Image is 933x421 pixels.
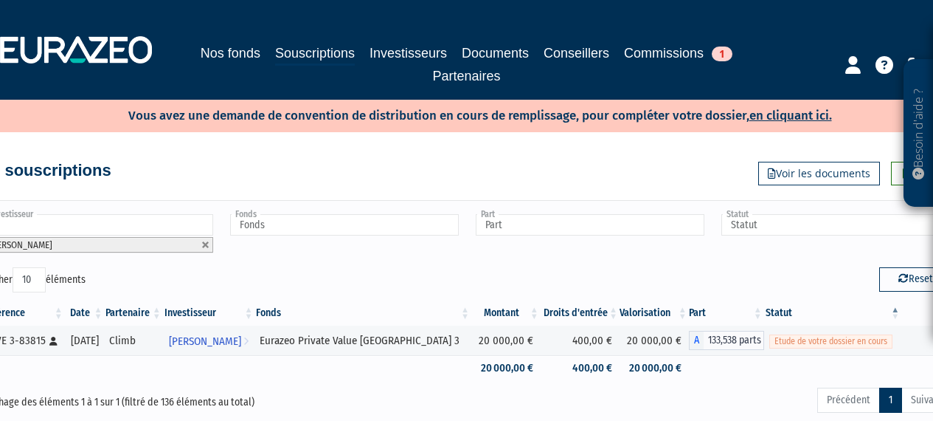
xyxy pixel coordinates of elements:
th: Part: activer pour trier la colonne par ordre croissant [689,301,764,326]
span: Etude de votre dossier en cours [769,335,892,349]
a: Documents [462,43,529,64]
p: Vous avez une demande de convention de distribution en cours de remplissage, pour compléter votre... [86,103,832,125]
a: Souscriptions [275,43,355,66]
a: [PERSON_NAME] [163,326,255,355]
span: 1 [712,47,732,61]
th: Partenaire: activer pour trier la colonne par ordre croissant [104,301,162,326]
i: [Français] Personne physique [49,337,58,346]
td: 20 000,00 € [471,326,541,355]
span: [PERSON_NAME] [169,328,241,355]
th: Statut : activer pour trier la colonne par ordre d&eacute;croissant [764,301,902,326]
td: 20 000,00 € [620,326,689,355]
a: 1 [879,388,902,413]
td: 20 000,00 € [620,355,689,381]
a: Commissions1 [624,43,732,64]
td: 400,00 € [541,326,620,355]
th: Montant: activer pour trier la colonne par ordre croissant [471,301,541,326]
a: Voir les documents [758,162,880,185]
th: Investisseur: activer pour trier la colonne par ordre croissant [163,301,255,326]
i: Voir l'investisseur [243,328,249,355]
th: Valorisation: activer pour trier la colonne par ordre croissant [620,301,689,326]
span: 133,538 parts [704,331,764,350]
td: 20 000,00 € [471,355,541,381]
div: [DATE] [70,333,100,349]
td: Climb [104,326,162,355]
td: 400,00 € [541,355,620,381]
select: Afficheréléments [13,267,46,292]
th: Fonds: activer pour trier la colonne par ordre croissant [254,301,471,326]
a: Partenaires [432,66,500,86]
div: A - Eurazeo Private Value Europe 3 [689,331,764,350]
th: Droits d'entrée: activer pour trier la colonne par ordre croissant [541,301,620,326]
a: en cliquant ici. [749,108,832,123]
th: Date: activer pour trier la colonne par ordre croissant [65,301,105,326]
a: Nos fonds [201,43,260,64]
a: Investisseurs [370,43,447,64]
a: Conseillers [544,43,609,64]
div: Eurazeo Private Value [GEOGRAPHIC_DATA] 3 [260,333,466,349]
span: A [689,331,704,350]
p: Besoin d'aide ? [910,67,927,200]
